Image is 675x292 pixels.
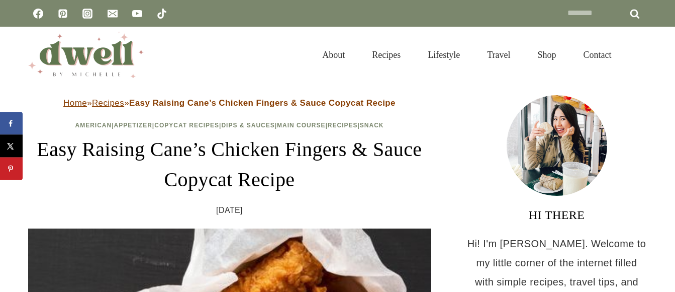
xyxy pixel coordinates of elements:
[92,98,124,108] a: Recipes
[75,122,112,129] a: American
[630,46,647,63] button: View Search Form
[414,37,473,72] a: Lifestyle
[103,4,123,24] a: Email
[358,37,414,72] a: Recipes
[277,122,325,129] a: Main Course
[53,4,73,24] a: Pinterest
[152,4,172,24] a: TikTok
[129,98,396,108] strong: Easy Raising Cane’s Chicken Fingers & Sauce Copycat Recipe
[28,32,144,78] img: DWELL by michelle
[28,4,48,24] a: Facebook
[360,122,384,129] a: Snack
[524,37,569,72] a: Shop
[63,98,396,108] span: » »
[28,134,431,195] h1: Easy Raising Cane’s Chicken Fingers & Sauce Copycat Recipe
[63,98,87,108] a: Home
[473,37,524,72] a: Travel
[466,206,647,224] h3: HI THERE
[221,122,274,129] a: Dips & Sauces
[154,122,219,129] a: Copycat Recipes
[77,4,98,24] a: Instagram
[114,122,152,129] a: Appetizer
[216,203,243,218] time: [DATE]
[75,122,383,129] span: | | | | | |
[309,37,358,72] a: About
[328,122,358,129] a: Recipes
[309,37,625,72] nav: Primary Navigation
[570,37,625,72] a: Contact
[127,4,147,24] a: YouTube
